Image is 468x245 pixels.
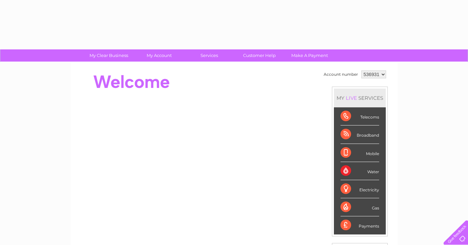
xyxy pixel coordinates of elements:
div: Broadband [341,125,379,144]
div: MY SERVICES [334,89,386,107]
div: Gas [341,198,379,216]
div: Water [341,162,379,180]
div: Mobile [341,144,379,162]
td: Account number [322,69,360,80]
div: Telecoms [341,107,379,125]
a: My Account [132,49,186,62]
div: Electricity [341,180,379,198]
a: My Clear Business [82,49,136,62]
a: Customer Help [232,49,287,62]
div: LIVE [344,95,358,101]
a: Services [182,49,236,62]
div: Payments [341,216,379,234]
a: Make A Payment [282,49,337,62]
